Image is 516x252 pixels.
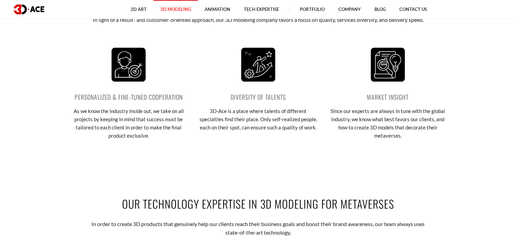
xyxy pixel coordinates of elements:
h2: Our Technology Expertise In 3D Modeling For Metaverses [69,196,447,211]
img: icon [241,47,275,82]
p: Diversity of Talents [198,92,318,101]
p: In order to create 3D products that genuinely help our clients reach their business goals and boo... [90,220,426,236]
img: logo dark [14,4,44,14]
p: Market Insight [328,92,447,101]
p: As we know the industry inside out, we take on all projects by keeping in mind that success must ... [69,107,188,139]
img: icon [371,47,405,82]
p: 3D-Ace is a place where talents of different specialties find their place. Only self-realized peo... [198,107,318,131]
p: Personalized & Fine-Tuned Cooperation [69,92,188,101]
p: In light of a result- and customer-oriented approach, our 3D modeling company favors a focus on q... [90,16,426,24]
p: Since our experts are always in tune with the global industry, we know what best favors our clien... [328,107,447,139]
img: icon [112,47,146,82]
